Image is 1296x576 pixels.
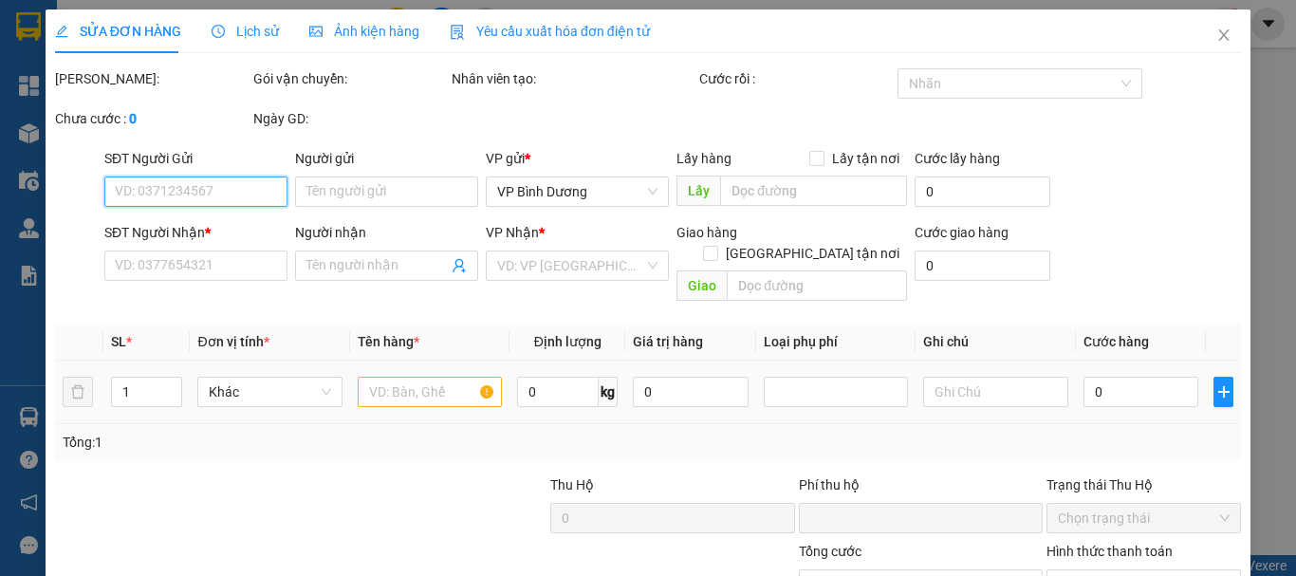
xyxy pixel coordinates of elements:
div: Ngày GD: [253,108,448,129]
div: SĐT Người Gửi [104,148,287,169]
span: plus [1214,384,1232,399]
button: delete [63,377,93,407]
span: user-add [452,258,467,273]
span: Yêu cầu xuất hóa đơn điện tử [450,24,650,39]
label: Hình thức thanh toán [1046,544,1173,559]
span: Đơn vị tính [197,334,268,349]
span: kg [599,377,618,407]
span: TC: [16,99,42,119]
span: clock-circle [212,25,225,38]
div: Tổng: 1 [63,432,502,453]
span: Gửi: [16,18,46,38]
div: [PERSON_NAME] [16,39,291,62]
span: Khác [209,378,330,406]
span: SỬA ĐƠN HÀNG [55,24,181,39]
input: Dọc đường [727,270,907,301]
div: [PERSON_NAME]: [55,68,250,89]
span: picture [309,25,323,38]
div: 0932107498 [16,62,291,88]
span: Định lượng [534,334,602,349]
span: Ảnh kiện hàng [309,24,419,39]
span: VP Nhận [486,225,539,240]
input: Ghi Chú [923,377,1067,407]
input: Cước lấy hàng [915,177,1050,207]
div: Phí thu hộ [799,474,1043,503]
div: Trạng thái Thu Hộ [1046,474,1241,495]
input: Dọc đường [720,176,907,206]
label: Cước giao hàng [915,225,1009,240]
input: VD: Bàn, Ghế [358,377,502,407]
span: 850 Xa Lộ [GEOGRAPHIC_DATA] [16,88,291,155]
span: Chọn trạng thái [1058,504,1230,532]
img: icon [450,25,465,40]
th: Ghi chú [916,324,1075,361]
span: Lấy [676,176,720,206]
span: Cước hàng [1083,334,1149,349]
div: VP gửi [486,148,669,169]
span: Tên hàng [358,334,419,349]
span: VP Bình Dương [497,177,657,206]
span: [GEOGRAPHIC_DATA] tận nơi [718,243,907,264]
span: close [1216,28,1231,43]
button: Close [1197,9,1250,63]
th: Loại phụ phí [756,324,916,361]
div: VP [PERSON_NAME] [16,16,291,39]
div: Người nhận [295,222,478,243]
input: Cước giao hàng [915,251,1050,281]
span: Lấy hàng [676,151,731,166]
div: Gói vận chuyển: [253,68,448,89]
div: Chưa cước : [55,108,250,129]
label: Cước lấy hàng [915,151,1000,166]
div: Cước rồi : [699,68,894,89]
span: Thu Hộ [550,477,594,492]
span: edit [55,25,68,38]
b: 0 [129,111,137,126]
span: Giao hàng [676,225,737,240]
span: Giá trị hàng [633,334,703,349]
button: plus [1213,377,1233,407]
div: Người gửi [295,148,478,169]
div: SĐT Người Nhận [104,222,287,243]
span: Lịch sử [212,24,279,39]
span: Giao [676,270,727,301]
div: Nhân viên tạo: [452,68,695,89]
span: SL [111,334,126,349]
span: Lấy tận nơi [824,148,907,169]
span: Tổng cước [799,544,861,559]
